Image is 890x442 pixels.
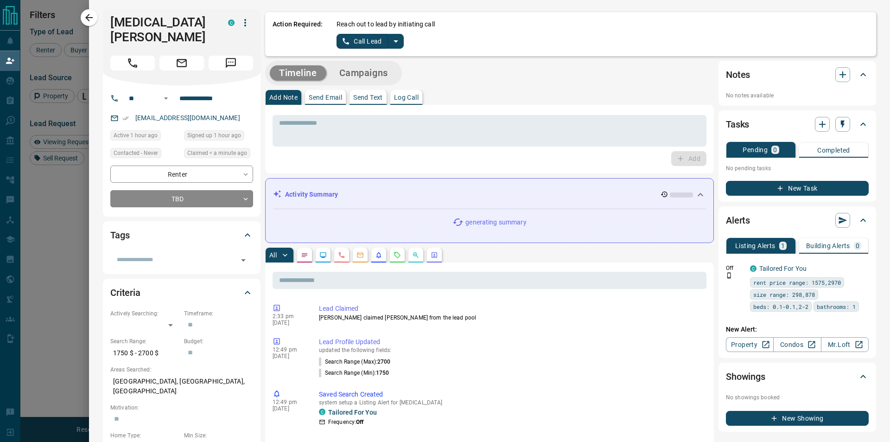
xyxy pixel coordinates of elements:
p: 1750 $ - 2700 $ [110,346,179,361]
p: system setup a Listing Alert for [MEDICAL_DATA] [319,399,703,406]
p: updated the following fields: [319,347,703,353]
span: Message [209,56,253,70]
p: Log Call [394,94,419,101]
h2: Tasks [726,117,749,132]
p: Areas Searched: [110,365,253,374]
div: split button [337,34,404,49]
p: Send Email [309,94,342,101]
strong: Off [356,419,363,425]
p: [PERSON_NAME] claimed [PERSON_NAME] from the lead pool [319,314,703,322]
p: 0 [773,147,777,153]
span: Claimed < a minute ago [187,148,247,158]
p: [DATE] [273,405,305,412]
p: No notes available [726,91,869,100]
p: Frequency: [328,418,363,426]
span: Active 1 hour ago [114,131,158,140]
span: rent price range: 1575,2970 [753,278,841,287]
p: Add Note [269,94,298,101]
button: New Task [726,181,869,196]
button: Call Lead [337,34,388,49]
div: Mon Sep 15 2025 [184,130,253,143]
svg: Requests [394,251,401,259]
span: Contacted - Never [114,148,158,158]
svg: Opportunities [412,251,420,259]
a: Tailored For You [759,265,807,272]
p: 12:49 pm [273,399,305,405]
a: Condos [773,337,821,352]
h2: Notes [726,67,750,82]
a: Mr.Loft [821,337,869,352]
div: Alerts [726,209,869,231]
a: Property [726,337,774,352]
p: Reach out to lead by initiating call [337,19,435,29]
span: Signed up 1 hour ago [187,131,241,140]
h2: Tags [110,228,129,243]
p: generating summary [465,218,526,227]
p: New Alert: [726,325,869,334]
button: Open [237,254,250,267]
button: New Showing [726,411,869,426]
h2: Showings [726,369,765,384]
p: Send Text [353,94,383,101]
span: beds: 0.1-0.1,2-2 [753,302,808,311]
p: [DATE] [273,320,305,326]
a: Tailored For You [328,409,377,416]
div: Mon Sep 15 2025 [110,130,179,143]
p: No pending tasks [726,161,869,175]
p: Lead Profile Updated [319,337,703,347]
p: Completed [817,147,850,154]
p: 2:33 pm [273,313,305,320]
button: Campaigns [330,65,397,81]
h2: Alerts [726,213,750,228]
svg: Listing Alerts [375,251,382,259]
p: Motivation: [110,404,253,412]
span: Email [159,56,204,70]
p: Activity Summary [285,190,338,199]
button: Open [160,93,172,104]
span: bathrooms: 1 [817,302,856,311]
p: Min Size: [184,431,253,440]
div: Tasks [726,113,869,135]
svg: Calls [338,251,345,259]
span: Call [110,56,155,70]
p: [GEOGRAPHIC_DATA], [GEOGRAPHIC_DATA], [GEOGRAPHIC_DATA] [110,374,253,399]
p: Action Required: [273,19,323,49]
div: condos.ca [228,19,235,26]
p: Actively Searching: [110,309,179,318]
h1: [MEDICAL_DATA][PERSON_NAME] [110,15,214,45]
p: All [269,252,277,258]
div: Activity Summary [273,186,706,203]
p: Lead Claimed [319,304,703,314]
p: Pending [743,147,768,153]
p: No showings booked [726,393,869,402]
div: Notes [726,64,869,86]
span: size range: 298,878 [753,290,815,299]
p: Timeframe: [184,309,253,318]
svg: Emails [356,251,364,259]
p: Search Range: [110,337,179,346]
p: Budget: [184,337,253,346]
p: [DATE] [273,353,305,359]
p: 12:49 pm [273,346,305,353]
p: Building Alerts [806,243,850,249]
p: Listing Alerts [735,243,776,249]
p: Off [726,264,744,272]
div: Criteria [110,282,253,304]
p: Saved Search Created [319,390,703,399]
div: Renter [110,166,253,183]
div: TBD [110,190,253,207]
svg: Email Verified [122,115,129,122]
p: Home Type: [110,431,179,440]
div: Tags [110,224,253,246]
p: Search Range (Min) : [319,369,389,377]
svg: Push Notification Only [726,272,732,279]
svg: Agent Actions [431,251,438,259]
svg: Lead Browsing Activity [319,251,327,259]
div: Mon Sep 15 2025 [184,148,253,161]
h2: Criteria [110,285,140,300]
div: Showings [726,365,869,388]
p: Search Range (Max) : [319,358,391,366]
p: 0 [856,243,859,249]
span: 2700 [377,359,390,365]
a: [EMAIL_ADDRESS][DOMAIN_NAME] [135,114,240,122]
